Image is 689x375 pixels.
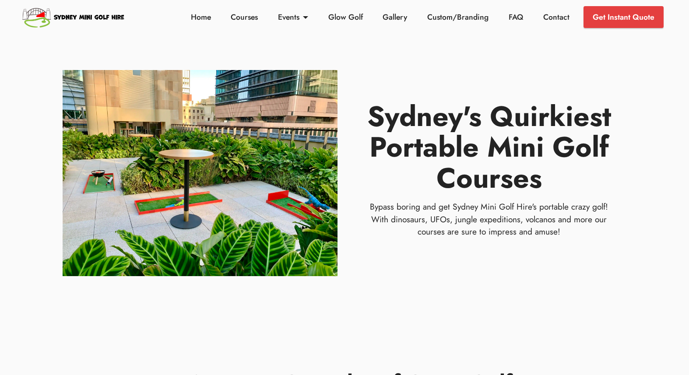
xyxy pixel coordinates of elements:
a: Glow Golf [326,11,365,23]
p: Bypass boring and get Sydney Mini Golf Hire's portable crazy golf! With dinosaurs, UFOs, jungle e... [366,200,612,238]
img: Mini Golf Courses [63,70,337,276]
a: Custom/Branding [425,11,491,23]
a: FAQ [506,11,526,23]
a: Courses [228,11,260,23]
a: Get Instant Quote [584,6,664,28]
strong: Sydney's Quirkiest Portable Mini Golf Courses [367,96,611,198]
img: Sydney Mini Golf Hire [21,4,127,30]
a: Home [188,11,213,23]
a: Events [276,11,311,23]
a: Contact [541,11,572,23]
a: Gallery [380,11,410,23]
